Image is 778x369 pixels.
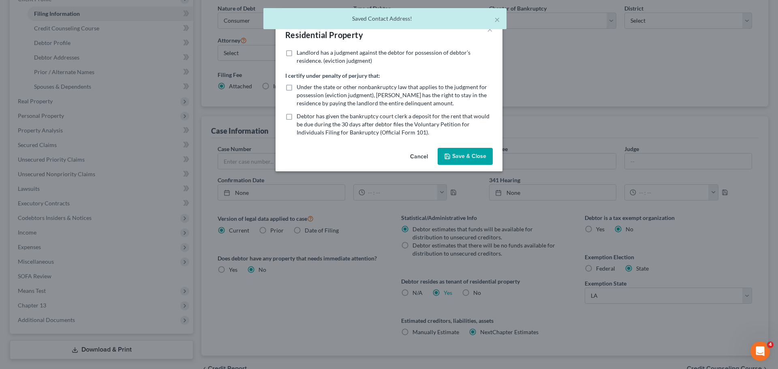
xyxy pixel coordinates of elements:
button: Save & Close [438,148,493,165]
iframe: Intercom live chat [750,341,770,361]
span: 4 [767,341,774,348]
span: Under the state or other nonbankruptcy law that applies to the judgment for possession (eviction ... [297,83,487,107]
button: Cancel [404,149,434,165]
span: Landlord has a judgment against the debtor for possession of debtor’s residence. (eviction judgment) [297,49,470,64]
span: Debtor has given the bankruptcy court clerk a deposit for the rent that would be due during the 3... [297,113,489,136]
button: × [487,24,493,34]
div: Saved Contact Address! [270,15,500,23]
button: × [494,15,500,24]
label: I certify under penalty of perjury that: [285,71,380,80]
